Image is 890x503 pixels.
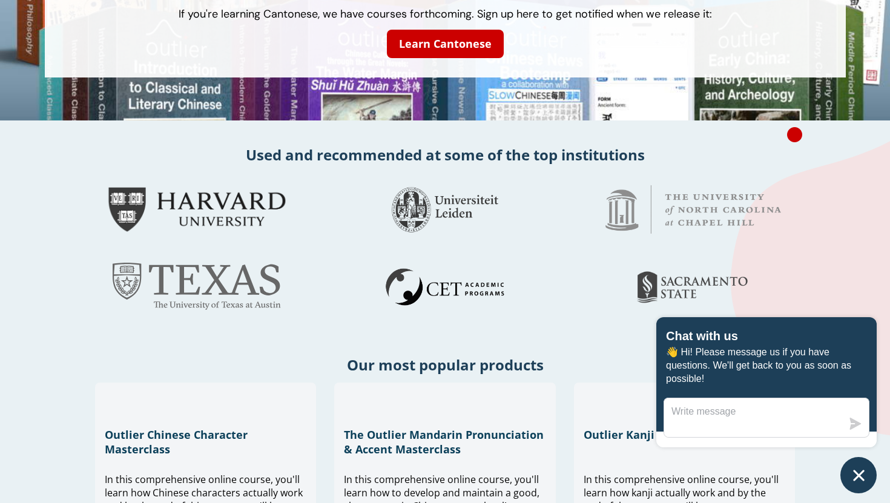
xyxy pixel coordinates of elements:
[179,7,712,21] span: If you're learning Cantonese, we have courses forthcoming. Sign up here to get notified when we r...
[387,30,504,58] a: Learn Cantonese
[105,427,306,456] h3: Outlier Chinese Character Masterclass
[344,427,546,456] h3: The Outlier Mandarin Pronunciation & Accent Masterclass
[584,427,785,442] h3: Outlier Kanji Masterclass
[653,317,880,493] inbox-online-store-chat: Shopify online store chat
